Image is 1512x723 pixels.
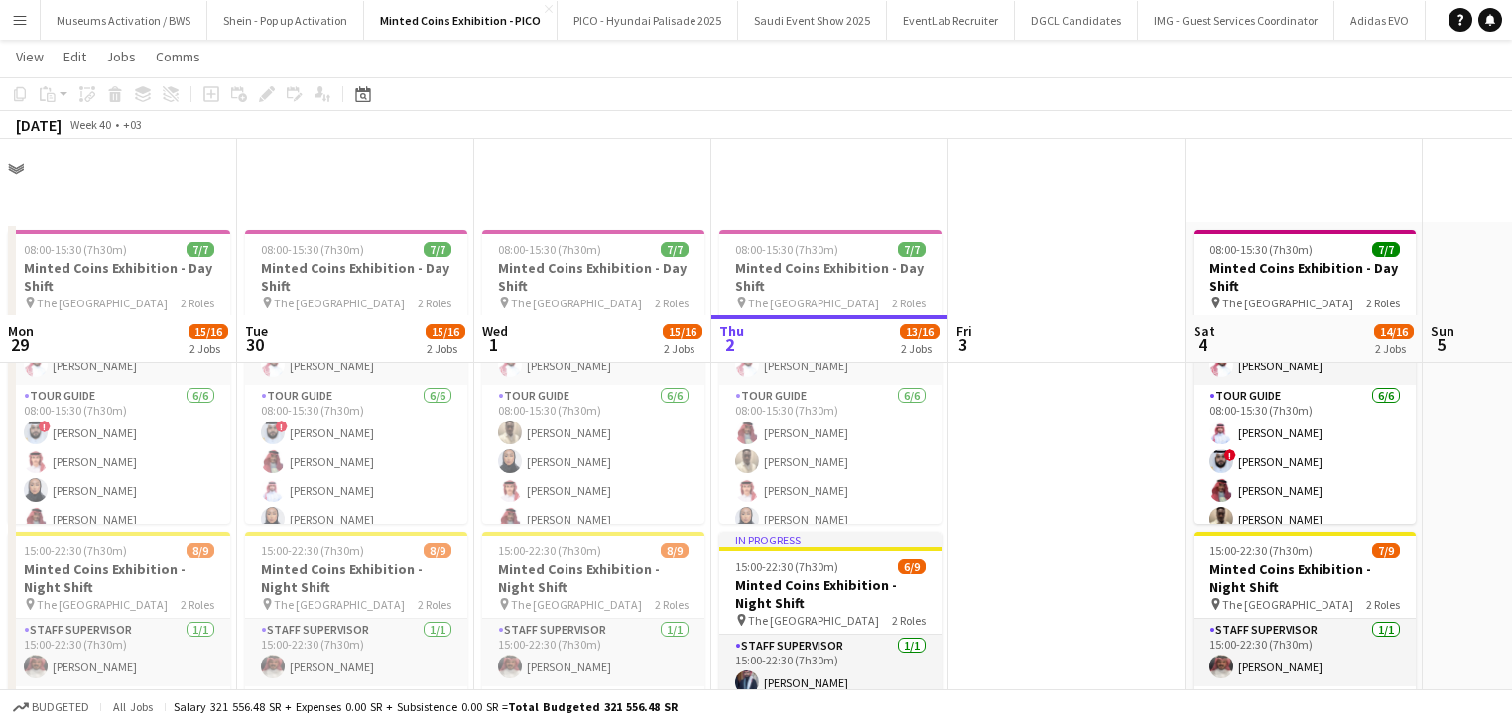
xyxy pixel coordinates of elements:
[748,613,879,628] span: The [GEOGRAPHIC_DATA]
[482,322,508,340] span: Wed
[1194,322,1215,340] span: Sat
[424,543,451,558] span: 8/9
[558,1,738,40] button: PICO - Hyundai Palisade 2025
[1194,230,1416,524] app-job-card: 08:00-15:30 (7h30m)7/7Minted Coins Exhibition - Day Shift The [GEOGRAPHIC_DATA]2 RolesStaff Super...
[245,322,268,340] span: Tue
[735,242,838,257] span: 08:00-15:30 (7h30m)
[1194,619,1416,686] app-card-role: Staff Supervisor1/115:00-22:30 (7h30m)[PERSON_NAME]
[661,543,689,558] span: 8/9
[39,421,51,432] span: !
[174,699,678,714] div: Salary 321 556.48 SR + Expenses 0.00 SR + Subsistence 0.00 SR =
[5,333,34,356] span: 29
[719,322,744,340] span: Thu
[498,543,601,558] span: 15:00-22:30 (7h30m)
[41,1,207,40] button: Museums Activation / BWS
[511,296,642,310] span: The [GEOGRAPHIC_DATA]
[245,259,467,295] h3: Minted Coins Exhibition - Day Shift
[8,619,230,686] app-card-role: Staff Supervisor1/115:00-22:30 (7h30m)[PERSON_NAME]
[156,48,200,65] span: Comms
[56,44,94,69] a: Edit
[37,597,168,612] span: The [GEOGRAPHIC_DATA]
[109,699,157,714] span: All jobs
[261,242,364,257] span: 08:00-15:30 (7h30m)
[1194,560,1416,596] h3: Minted Coins Exhibition - Night Shift
[892,613,926,628] span: 2 Roles
[482,259,704,295] h3: Minted Coins Exhibition - Day Shift
[187,543,214,558] span: 8/9
[189,341,227,356] div: 2 Jobs
[719,635,942,702] app-card-role: Staff Supervisor1/115:00-22:30 (7h30m)[PERSON_NAME]
[953,333,972,356] span: 3
[10,696,92,718] button: Budgeted
[16,115,62,135] div: [DATE]
[181,597,214,612] span: 2 Roles
[735,559,838,574] span: 15:00-22:30 (7h30m)
[892,296,926,310] span: 2 Roles
[242,333,268,356] span: 30
[479,333,508,356] span: 1
[181,296,214,310] span: 2 Roles
[8,560,230,596] h3: Minted Coins Exhibition - Night Shift
[1375,341,1413,356] div: 2 Jobs
[1224,449,1236,461] span: !
[900,324,940,339] span: 13/16
[8,322,34,340] span: Mon
[719,576,942,612] h3: Minted Coins Exhibition - Night Shift
[1428,333,1454,356] span: 5
[1334,1,1426,40] button: Adidas EVO
[418,597,451,612] span: 2 Roles
[1431,322,1454,340] span: Sun
[8,230,230,524] app-job-card: 08:00-15:30 (7h30m)7/7Minted Coins Exhibition - Day Shift The [GEOGRAPHIC_DATA]2 RolesStaff Super...
[738,1,887,40] button: Saudi Event Show 2025
[245,230,467,524] app-job-card: 08:00-15:30 (7h30m)7/7Minted Coins Exhibition - Day Shift The [GEOGRAPHIC_DATA]2 RolesStaff Super...
[123,117,142,132] div: +03
[276,421,288,432] span: !
[748,296,879,310] span: The [GEOGRAPHIC_DATA]
[24,543,127,558] span: 15:00-22:30 (7h30m)
[498,242,601,257] span: 08:00-15:30 (7h30m)
[1366,597,1400,612] span: 2 Roles
[98,44,144,69] a: Jobs
[716,333,744,356] span: 2
[663,324,702,339] span: 15/16
[1191,333,1215,356] span: 4
[1194,385,1416,596] app-card-role: Tour Guide6/608:00-15:30 (7h30m)[PERSON_NAME]![PERSON_NAME][PERSON_NAME][PERSON_NAME]
[427,341,464,356] div: 2 Jobs
[901,341,939,356] div: 2 Jobs
[37,296,168,310] span: The [GEOGRAPHIC_DATA]
[274,597,405,612] span: The [GEOGRAPHIC_DATA]
[1372,543,1400,558] span: 7/9
[887,1,1015,40] button: EventLab Recruiter
[148,44,208,69] a: Comms
[482,619,704,686] app-card-role: Staff Supervisor1/115:00-22:30 (7h30m)[PERSON_NAME]
[364,1,558,40] button: Minted Coins Exhibition - PICO
[274,296,405,310] span: The [GEOGRAPHIC_DATA]
[245,560,467,596] h3: Minted Coins Exhibition - Night Shift
[1222,296,1353,310] span: The [GEOGRAPHIC_DATA]
[956,322,972,340] span: Fri
[898,559,926,574] span: 6/9
[655,296,689,310] span: 2 Roles
[1209,543,1313,558] span: 15:00-22:30 (7h30m)
[1222,597,1353,612] span: The [GEOGRAPHIC_DATA]
[661,242,689,257] span: 7/7
[719,259,942,295] h3: Minted Coins Exhibition - Day Shift
[261,543,364,558] span: 15:00-22:30 (7h30m)
[424,242,451,257] span: 7/7
[511,597,642,612] span: The [GEOGRAPHIC_DATA]
[719,385,942,596] app-card-role: Tour Guide6/608:00-15:30 (7h30m)[PERSON_NAME][PERSON_NAME][PERSON_NAME][PERSON_NAME]
[8,259,230,295] h3: Minted Coins Exhibition - Day Shift
[1015,1,1138,40] button: DGCL Candidates
[508,699,678,714] span: Total Budgeted 321 556.48 SR
[482,230,704,524] div: 08:00-15:30 (7h30m)7/7Minted Coins Exhibition - Day Shift The [GEOGRAPHIC_DATA]2 RolesStaff Super...
[207,1,364,40] button: Shein - Pop up Activation
[1209,242,1313,257] span: 08:00-15:30 (7h30m)
[245,619,467,686] app-card-role: Staff Supervisor1/115:00-22:30 (7h30m)[PERSON_NAME]
[24,242,127,257] span: 08:00-15:30 (7h30m)
[187,242,214,257] span: 7/7
[8,385,230,596] app-card-role: Tour Guide6/608:00-15:30 (7h30m)![PERSON_NAME][PERSON_NAME][PERSON_NAME][PERSON_NAME]
[655,597,689,612] span: 2 Roles
[482,560,704,596] h3: Minted Coins Exhibition - Night Shift
[63,48,86,65] span: Edit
